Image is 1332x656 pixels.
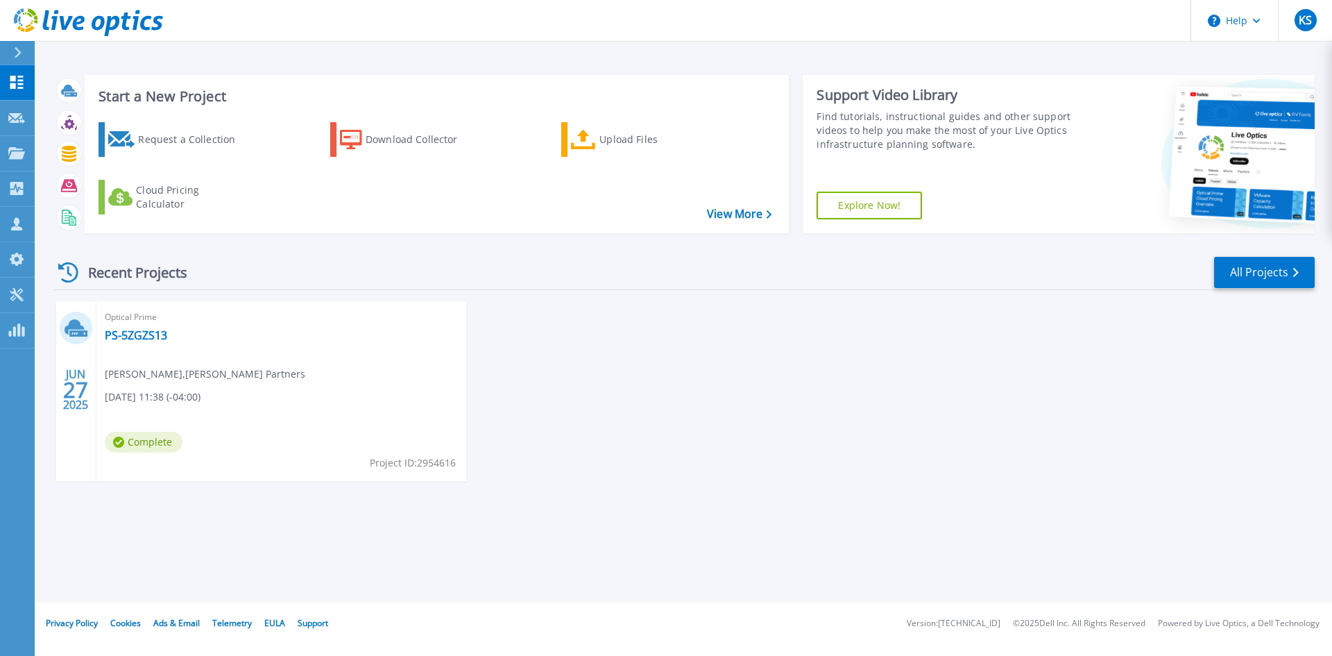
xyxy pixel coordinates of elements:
[136,183,247,211] div: Cloud Pricing Calculator
[63,384,88,396] span: 27
[370,455,456,471] span: Project ID: 2954616
[99,180,253,215] a: Cloud Pricing Calculator
[138,126,249,153] div: Request a Collection
[105,389,200,405] span: [DATE] 11:38 (-04:00)
[817,86,1077,104] div: Support Video Library
[1013,619,1145,628] li: © 2025 Dell Inc. All Rights Reserved
[264,617,285,629] a: EULA
[53,255,206,289] div: Recent Projects
[105,432,182,453] span: Complete
[817,110,1077,151] div: Find tutorials, instructional guides and other support videos to help you make the most of your L...
[99,89,771,104] h3: Start a New Project
[561,122,716,157] a: Upload Files
[99,122,253,157] a: Request a Collection
[366,126,477,153] div: Download Collector
[907,619,1000,628] li: Version: [TECHNICAL_ID]
[110,617,141,629] a: Cookies
[153,617,200,629] a: Ads & Email
[707,208,771,221] a: View More
[298,617,328,629] a: Support
[1214,257,1315,288] a: All Projects
[1158,619,1320,628] li: Powered by Live Optics, a Dell Technology
[105,310,458,325] span: Optical Prime
[599,126,710,153] div: Upload Files
[62,364,89,415] div: JUN 2025
[212,617,252,629] a: Telemetry
[817,192,922,219] a: Explore Now!
[1299,15,1312,26] span: KS
[105,367,305,382] span: [PERSON_NAME] , [PERSON_NAME] Partners
[46,617,98,629] a: Privacy Policy
[105,328,167,342] a: PS-5ZGZS13
[330,122,485,157] a: Download Collector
